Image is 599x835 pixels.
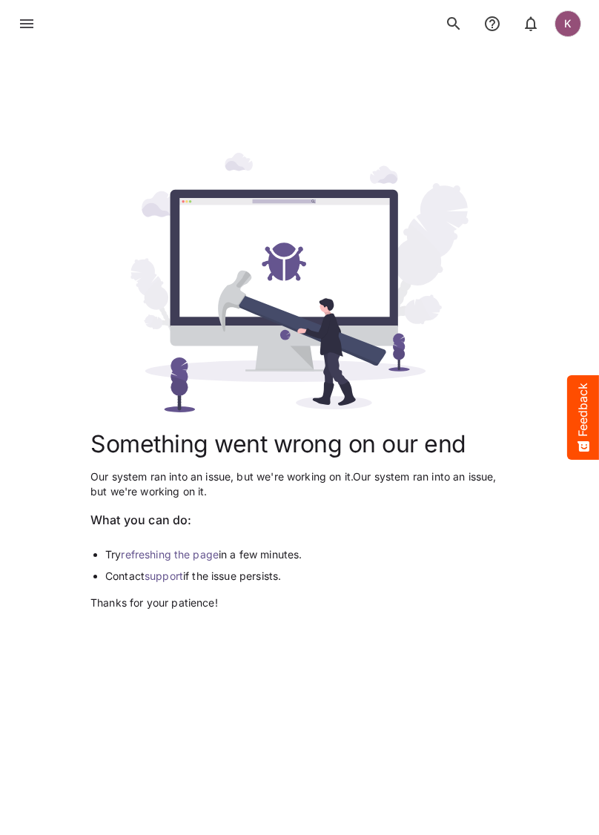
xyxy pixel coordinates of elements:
[90,153,509,412] img: error_500.svg
[90,469,509,499] p: Our system ran into an issue, but we're working on it. Our system ran into an issue, but we're wo...
[90,595,509,610] p: Thanks for your patience!
[121,548,219,561] a: refreshing the page
[90,511,509,529] p: What you can do:
[105,568,509,584] li: Contact if the issue persists.
[105,547,509,562] li: Try in a few minutes.
[555,10,581,37] div: K
[90,430,509,458] h1: Something went wrong on our end
[516,9,546,39] button: notifications
[567,375,599,460] button: Feedback
[477,9,507,39] button: notifications
[439,9,469,39] button: search
[145,570,183,582] a: support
